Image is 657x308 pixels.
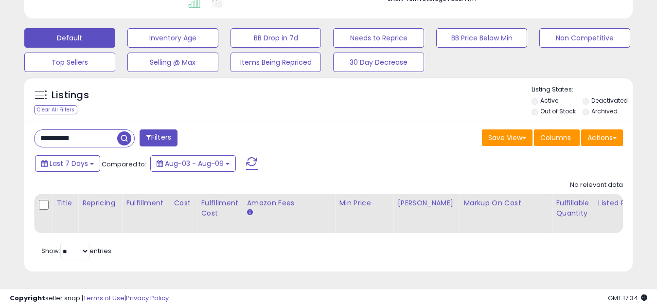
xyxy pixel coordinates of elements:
span: Compared to: [102,160,146,169]
div: [PERSON_NAME] [397,198,455,208]
label: Archived [591,107,618,115]
button: Default [24,28,115,48]
div: Fulfillable Quantity [556,198,589,218]
div: Markup on Cost [463,198,548,208]
button: Top Sellers [24,53,115,72]
small: Amazon Fees. [247,208,252,217]
button: Selling @ Max [127,53,218,72]
span: Show: entries [41,246,111,255]
div: seller snap | | [10,294,169,303]
span: 2025-08-17 17:34 GMT [608,293,647,303]
div: Cost [174,198,193,208]
button: Last 7 Days [35,155,100,172]
span: Columns [540,133,571,143]
button: BB Price Below Min [436,28,527,48]
button: Columns [534,129,580,146]
button: Needs to Reprice [333,28,424,48]
button: Items Being Repriced [231,53,321,72]
a: Terms of Use [83,293,124,303]
div: Title [56,198,74,208]
button: Save View [482,129,533,146]
button: Actions [581,129,623,146]
button: Inventory Age [127,28,218,48]
div: No relevant data [570,181,623,190]
a: Privacy Policy [126,293,169,303]
div: Clear All Filters [34,105,77,114]
label: Deactivated [591,96,628,105]
label: Out of Stock [540,107,576,115]
div: Repricing [82,198,118,208]
button: Aug-03 - Aug-09 [150,155,236,172]
div: Min Price [339,198,389,208]
h5: Listings [52,89,89,102]
span: Aug-03 - Aug-09 [165,159,224,168]
button: BB Drop in 7d [231,28,321,48]
div: Fulfillment [126,198,165,208]
strong: Copyright [10,293,45,303]
p: Listing States: [532,85,633,94]
th: The percentage added to the cost of goods (COGS) that forms the calculator for Min & Max prices. [460,194,552,233]
div: Amazon Fees [247,198,331,208]
button: 30 Day Decrease [333,53,424,72]
button: Filters [140,129,178,146]
label: Active [540,96,558,105]
span: Last 7 Days [50,159,88,168]
div: Fulfillment Cost [201,198,238,218]
button: Non Competitive [539,28,630,48]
